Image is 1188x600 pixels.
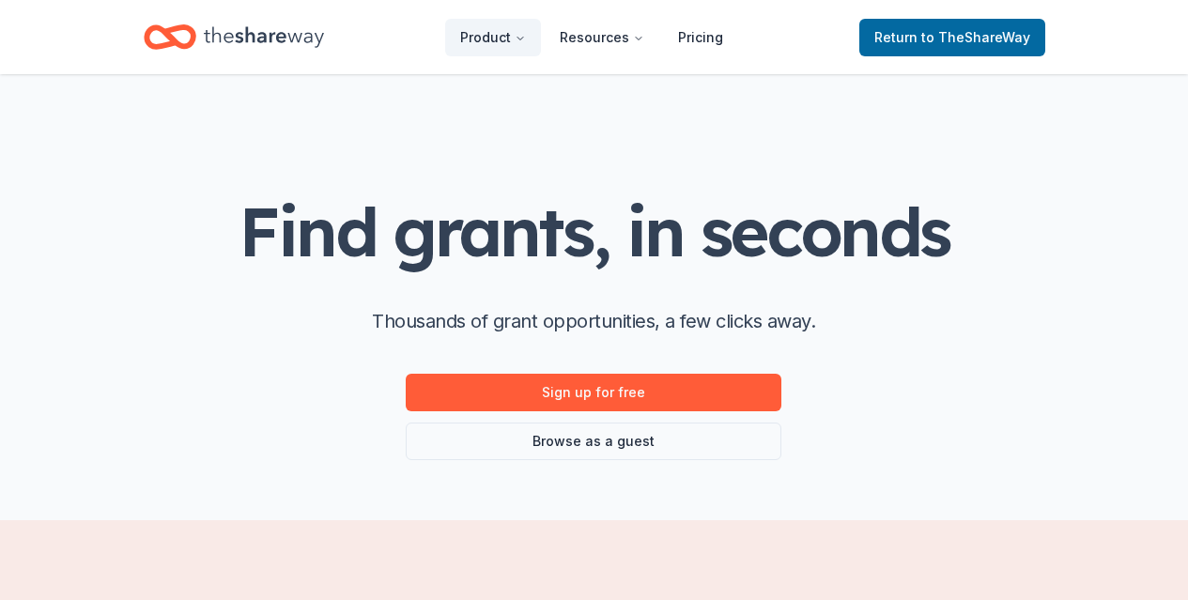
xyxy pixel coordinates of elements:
[445,15,738,59] nav: Main
[859,19,1045,56] a: Returnto TheShareWay
[406,374,781,411] a: Sign up for free
[874,26,1030,49] span: Return
[545,19,659,56] button: Resources
[372,306,815,336] p: Thousands of grant opportunities, a few clicks away.
[144,15,324,59] a: Home
[663,19,738,56] a: Pricing
[239,194,949,269] h1: Find grants, in seconds
[406,423,781,460] a: Browse as a guest
[445,19,541,56] button: Product
[921,29,1030,45] span: to TheShareWay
